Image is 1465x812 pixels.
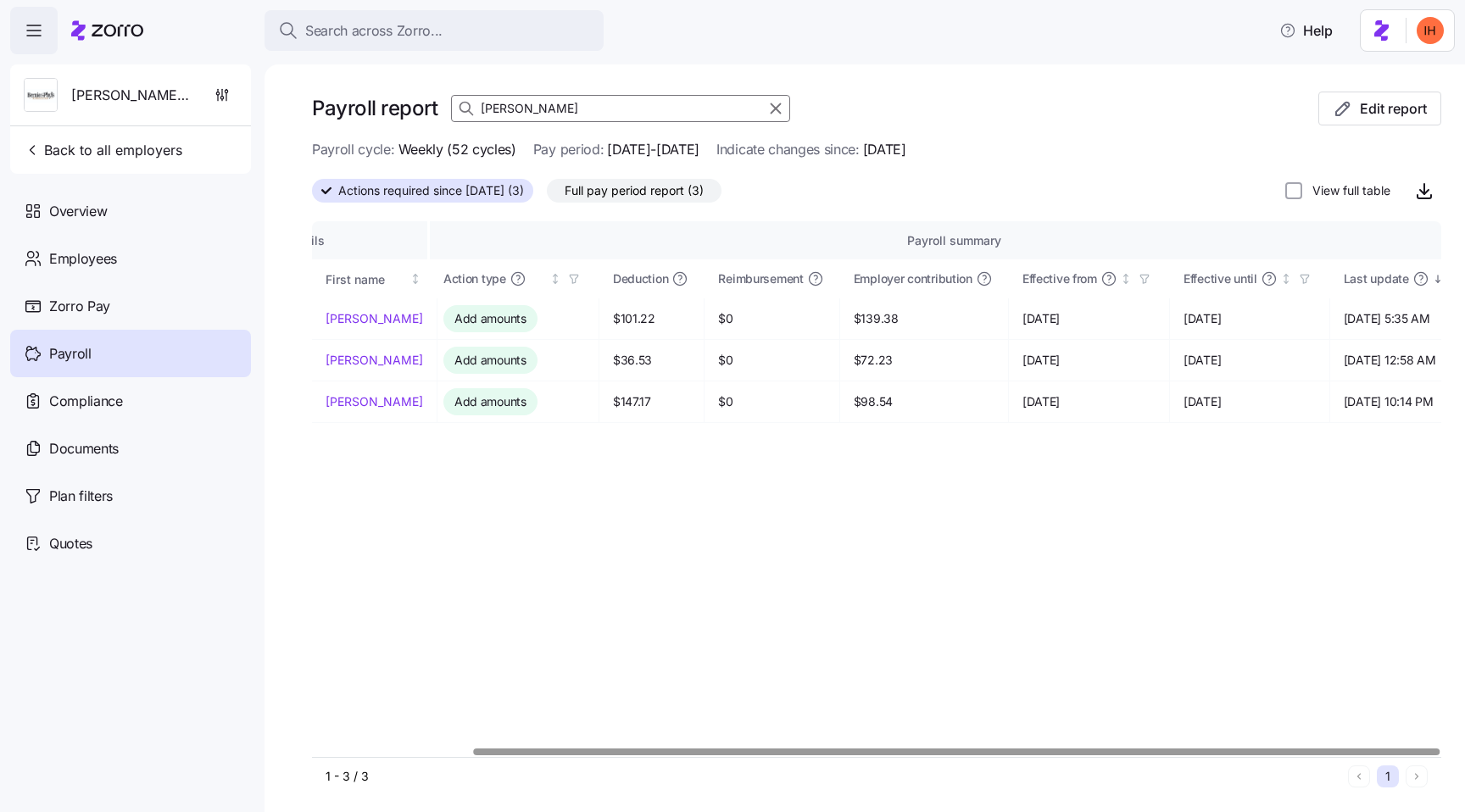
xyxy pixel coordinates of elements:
button: Next page [1406,765,1428,787]
label: View full table [1302,182,1390,199]
button: Previous page [1348,765,1370,787]
a: Payroll [10,330,251,377]
span: Overview [49,201,107,222]
div: Not sorted [1280,273,1292,285]
a: Documents [10,425,251,472]
span: [DATE] [1184,393,1316,410]
h1: Payroll report [312,95,437,121]
span: Employer contribution [854,270,972,287]
img: f3711480c2c985a33e19d88a07d4c111 [1417,17,1444,44]
span: [DATE]-[DATE] [607,139,699,160]
span: Deduction [613,270,668,287]
span: Action type [443,270,506,287]
a: [PERSON_NAME] [326,393,423,410]
span: [DATE] [863,139,906,160]
a: [PERSON_NAME] [326,310,423,327]
span: $147.17 [613,393,690,410]
span: Full pay period report (3) [565,180,704,202]
div: Not sorted [1120,273,1132,285]
img: Employer logo [25,79,57,113]
span: Search across Zorro... [305,20,443,42]
a: Quotes [10,520,251,567]
span: Add amounts [454,393,526,410]
a: Zorro Pay [10,282,251,330]
div: 1 - 3 / 3 [326,768,1341,785]
span: [DATE] [1022,352,1156,369]
span: Indicate changes since: [716,139,860,160]
input: Search Employees [451,95,790,122]
span: $101.22 [613,310,690,327]
th: Action typeNot sorted [430,259,599,298]
span: Quotes [49,533,92,554]
span: Documents [49,438,119,459]
span: [DATE] [1022,310,1156,327]
span: Help [1279,20,1333,41]
span: Compliance [49,391,123,412]
span: $98.54 [854,393,994,410]
span: [PERSON_NAME] and [PERSON_NAME]'s Furniture [71,85,193,106]
span: Effective from [1022,270,1097,287]
span: Employees [49,248,117,270]
span: Payroll cycle: [312,139,395,160]
button: Help [1266,14,1346,47]
span: $0 [718,393,825,410]
span: Add amounts [454,310,526,327]
div: Not sorted [549,273,561,285]
span: [DATE] [1184,352,1316,369]
th: First nameNot sorted [312,259,437,298]
a: Overview [10,187,251,235]
span: $0 [718,352,825,369]
button: 1 [1377,765,1399,787]
span: Reimbursement [718,270,803,287]
div: Not sorted [409,273,421,285]
span: Plan filters [49,486,113,507]
span: Edit report [1360,98,1427,119]
span: $0 [718,310,825,327]
span: Actions required since [DATE] (3) [338,180,524,202]
span: Zorro Pay [49,296,110,317]
span: Effective until [1184,270,1257,287]
div: Sorted descending [1432,273,1444,285]
th: Effective fromNot sorted [1009,259,1170,298]
a: Plan filters [10,472,251,520]
div: First name [326,270,407,289]
span: $36.53 [613,352,690,369]
span: Weekly (52 cycles) [398,139,516,160]
span: Back to all employers [24,140,182,160]
button: Search across Zorro... [265,10,604,51]
button: Edit report [1318,92,1441,125]
span: $139.38 [854,310,994,327]
span: [DATE] [1022,393,1156,410]
span: Pay period: [533,139,604,160]
a: Compliance [10,377,251,425]
a: Employees [10,235,251,282]
span: $72.23 [854,352,994,369]
span: Last update [1344,270,1409,287]
span: [DATE] [1184,310,1316,327]
span: Payroll [49,343,92,364]
span: Add amounts [454,352,526,369]
button: Back to all employers [17,133,189,167]
th: Effective untilNot sorted [1170,259,1330,298]
a: [PERSON_NAME] [326,352,423,369]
